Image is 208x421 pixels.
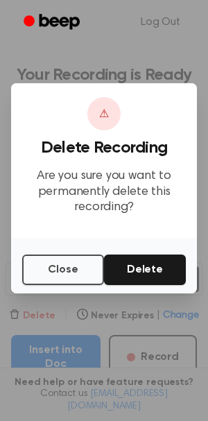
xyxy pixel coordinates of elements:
[127,6,194,39] a: Log Out
[22,255,104,285] button: Close
[87,97,121,130] div: ⚠
[22,169,186,216] p: Are you sure you want to permanently delete this recording?
[104,255,186,285] button: Delete
[14,9,92,36] a: Beep
[22,139,186,157] h3: Delete Recording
